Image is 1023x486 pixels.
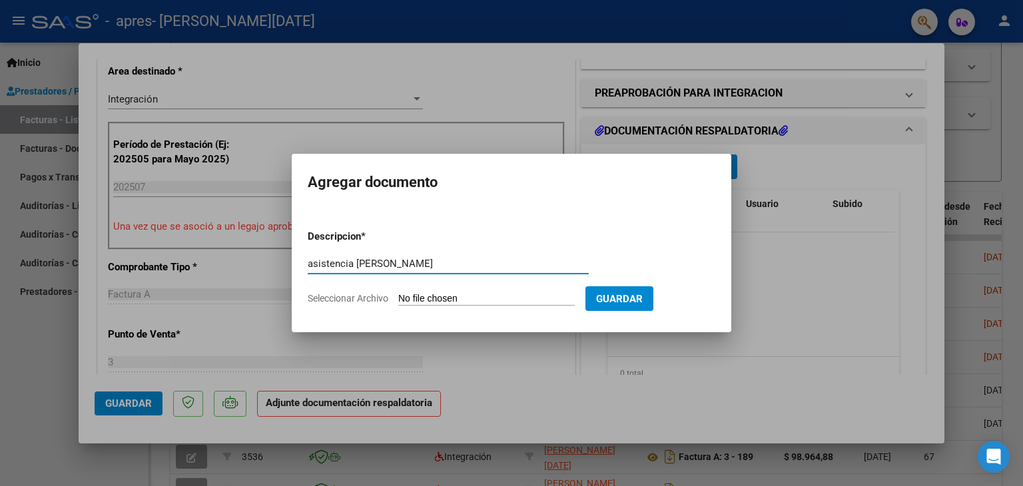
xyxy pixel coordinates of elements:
[308,170,715,195] h2: Agregar documento
[978,441,1010,473] div: Open Intercom Messenger
[585,286,653,311] button: Guardar
[596,293,643,305] span: Guardar
[308,293,388,304] span: Seleccionar Archivo
[308,229,430,244] p: Descripcion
